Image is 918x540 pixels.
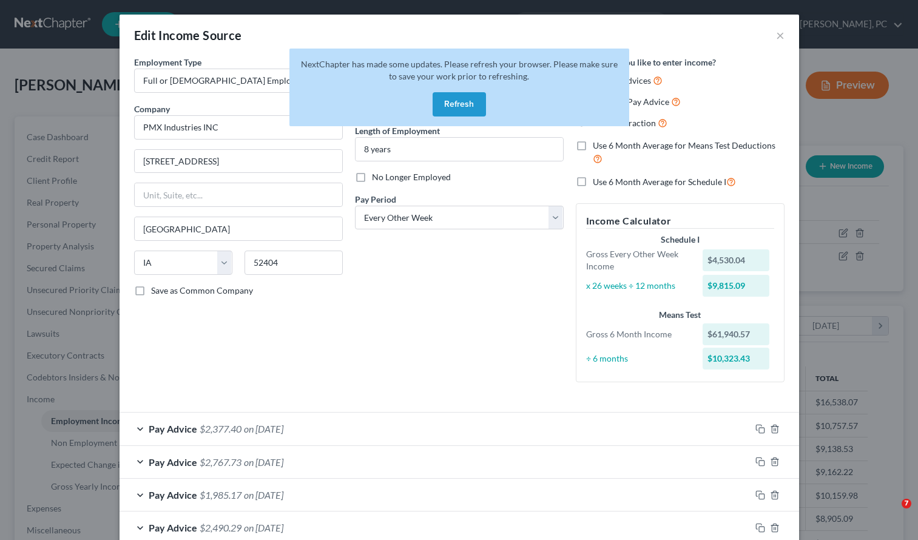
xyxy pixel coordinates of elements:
span: 7 [902,499,911,508]
span: $2,490.29 [200,522,241,533]
div: Gross 6 Month Income [580,328,697,340]
span: Save as Common Company [151,285,253,295]
input: Unit, Suite, etc... [135,183,342,206]
div: Gross Every Other Week Income [580,248,697,272]
div: $4,530.04 [703,249,769,271]
h5: Income Calculator [586,214,774,229]
span: on [DATE] [244,456,283,468]
span: Pay Advice [149,423,197,434]
span: NextChapter has made some updates. Please refresh your browser. Please make sure to save your wor... [301,59,618,81]
span: Use 6 Month Average for Means Test Deductions [593,140,775,150]
span: Just One Pay Advice [593,96,669,107]
input: Enter zip... [245,251,343,275]
span: Pay Period [355,194,396,204]
input: Enter city... [135,217,342,240]
div: $61,940.57 [703,323,769,345]
span: No Longer Employed [372,172,451,182]
span: on [DATE] [244,489,283,501]
div: $9,815.09 [703,275,769,297]
span: Employment Type [134,57,201,67]
span: $2,767.73 [200,456,241,468]
input: ex: 2 years [356,138,563,161]
span: on [DATE] [244,522,283,533]
div: Edit Income Source [134,27,242,44]
span: Use 6 Month Average for Schedule I [593,177,726,187]
span: Company [134,104,170,114]
input: Enter address... [135,150,342,173]
span: Pay Advice [149,489,197,501]
span: $2,377.40 [200,423,241,434]
div: ÷ 6 months [580,353,697,365]
div: Means Test [586,309,774,321]
span: Pay Advice [149,522,197,533]
input: Search company by name... [134,115,343,140]
span: $1,985.17 [200,489,241,501]
iframe: Intercom live chat [877,499,906,528]
span: Pay Advice [149,456,197,468]
div: Schedule I [586,234,774,246]
button: Refresh [433,92,486,116]
span: on [DATE] [244,423,283,434]
div: x 26 weeks ÷ 12 months [580,280,697,292]
button: × [776,28,785,42]
div: $10,323.43 [703,348,769,370]
label: How would you like to enter income? [576,56,716,69]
